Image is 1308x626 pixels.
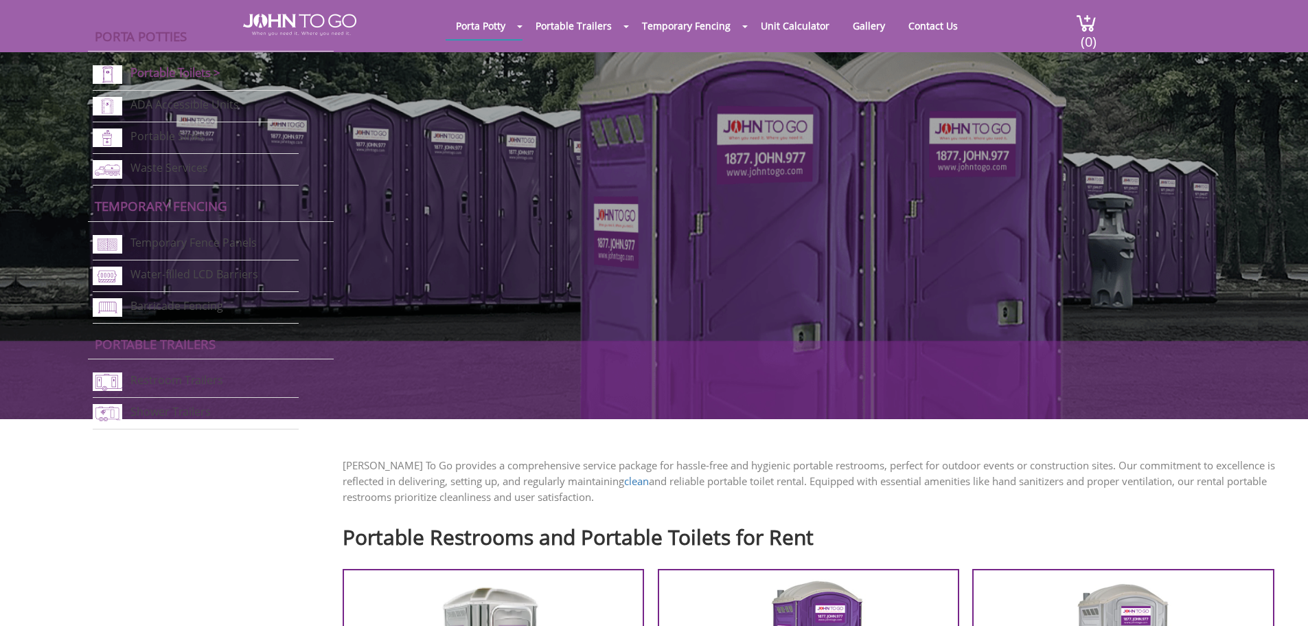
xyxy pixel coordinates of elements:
a: Water-filled LCD Barriers [130,267,258,282]
a: Portable Sinks [130,128,205,144]
a: clean [624,474,649,488]
img: portable-sinks-new.png [93,128,122,147]
a: Temporary Fence Panels [130,235,257,250]
a: Shower Trailers [130,404,211,419]
a: Contact Us [898,12,968,39]
img: water-filled%20barriers-new.png [93,267,122,285]
img: waste-services-new.png [93,160,122,179]
img: portable-toilets-new.png [93,65,122,84]
a: Temporary Fencing [95,197,227,214]
a: Gallery [842,12,895,39]
img: chan-link-fencing-new.png [93,235,122,254]
img: barricade-fencing-icon-new.png [93,298,122,317]
img: ADA-units-new.png [93,97,122,115]
span: (0) [1080,21,1097,51]
p: [PERSON_NAME] To Go provides a comprehensive service package for hassle-free and hygienic portabl... [343,458,1287,505]
a: Unit Calculator [750,12,840,39]
a: Restroom Trailers [130,372,223,388]
a: Portable trailers [95,335,216,353]
img: JOHN to go [243,14,356,36]
img: cart a [1076,14,1097,32]
a: ADA Accessible Units [130,97,239,112]
a: Waste Services [130,160,208,175]
a: Portable Trailers [525,12,622,39]
button: Live Chat [1253,571,1308,626]
a: Portable Toilets > [130,65,220,80]
h2: Portable Restrooms and Portable Toilets for Rent [343,519,1287,548]
a: Porta Potties [95,27,187,45]
img: shower-trailers-new.png [93,404,122,423]
a: Temporary Fencing [632,12,741,39]
img: restroom-trailers-new.png [93,372,122,391]
a: Porta Potty [446,12,516,39]
a: Barricade Fencing [130,298,223,313]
